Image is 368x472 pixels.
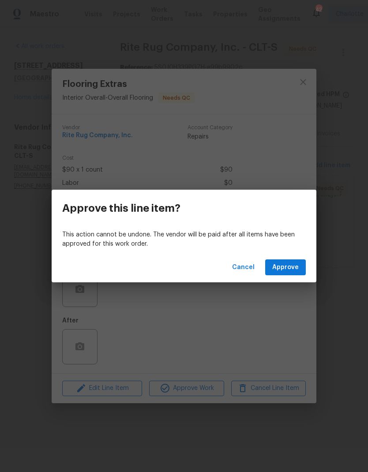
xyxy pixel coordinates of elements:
button: Approve [265,259,306,276]
h3: Approve this line item? [62,202,180,214]
span: Cancel [232,262,255,273]
span: Approve [272,262,299,273]
p: This action cannot be undone. The vendor will be paid after all items have been approved for this... [62,230,306,249]
button: Cancel [229,259,258,276]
